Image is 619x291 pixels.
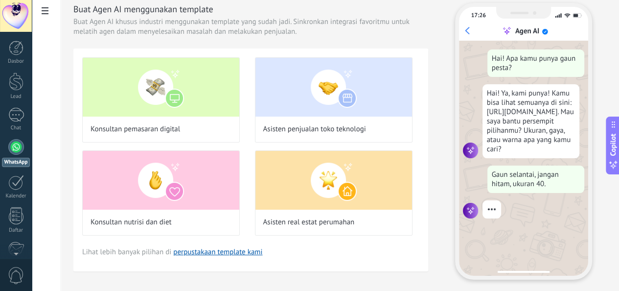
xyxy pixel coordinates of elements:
div: Hai! Ya, kami punya! Kamu bisa lihat semuanya di sini: [URL][DOMAIN_NAME]. Mau saya bantu persemp... [482,84,579,158]
img: Konsultan pemasaran digital [83,58,239,117]
div: Daftar [2,227,30,234]
span: Buat Agen AI khusus industri menggunakan template yang sudah jadi. Sinkronkan integrasi favoritmu... [73,17,428,37]
div: Dasbor [2,58,30,65]
img: Asisten penjualan toko teknologi [255,58,412,117]
span: Copilot [608,134,618,156]
div: 17:26 [471,12,486,19]
h3: Buat Agen AI menggunakan template [73,3,428,15]
span: Asisten real estat perumahan [263,218,355,227]
div: Kalender [2,193,30,199]
img: Asisten real estat perumahan [255,151,412,210]
span: Konsultan nutrisi dan diet [91,218,172,227]
img: agent icon [463,143,479,158]
div: Lead [2,94,30,100]
div: Hai! Apa kamu punya gaun pesta? [487,49,584,77]
div: Agen AI [515,26,539,36]
div: Chat [2,125,30,131]
span: Lihat lebih banyak pilihan di [82,247,262,257]
div: WhatsApp [2,158,30,167]
a: perpustakaan template kami [173,247,262,257]
span: Konsultan pemasaran digital [91,124,180,134]
img: agent icon [463,203,479,218]
span: Asisten penjualan toko teknologi [263,124,366,134]
div: Gaun selantai, jangan hitam, ukuran 40. [487,166,584,193]
img: Konsultan nutrisi dan diet [83,151,239,210]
